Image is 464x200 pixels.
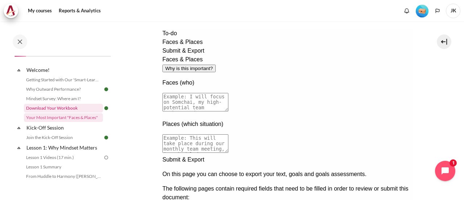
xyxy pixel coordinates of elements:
span: Collapse [15,144,22,151]
a: Lesson 1 Summary [24,163,103,171]
img: Done [103,105,109,111]
div: Level #1 [416,4,428,17]
a: From Huddle to Harmony ([PERSON_NAME]'s Story) [24,172,103,181]
a: Welcome! [25,65,103,75]
span: Collapse [15,124,22,131]
img: Architeck [6,5,16,16]
a: Lesson 1: Why Mindset Matters [25,143,103,152]
span: JK [446,4,460,18]
button: Languages [432,5,443,16]
a: Level #1 [413,4,431,17]
div: 12% [14,56,26,57]
a: Kick-Off Session [25,123,103,132]
a: Join the Kick-Off Session [24,133,103,142]
img: To do [103,154,109,161]
a: Your Most Important "Faces & Places" [24,113,103,122]
img: Done [103,86,109,93]
a: Mindset Survey: Where am I? [24,94,103,103]
img: Done [103,134,109,141]
a: Lesson 1 Videos (17 min.) [24,153,103,162]
a: Download Your Workbook [24,104,103,113]
img: Level #1 [416,5,428,17]
a: Getting Started with Our 'Smart-Learning' Platform [24,75,103,84]
div: Show notification window with no new notifications [401,5,412,16]
a: User menu [446,4,460,18]
span: Collapse [15,66,22,74]
a: My courses [25,4,54,18]
a: Architeck Architeck [4,4,22,18]
a: Why Outward Performance? [24,85,103,94]
a: Reports & Analytics [56,4,103,18]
